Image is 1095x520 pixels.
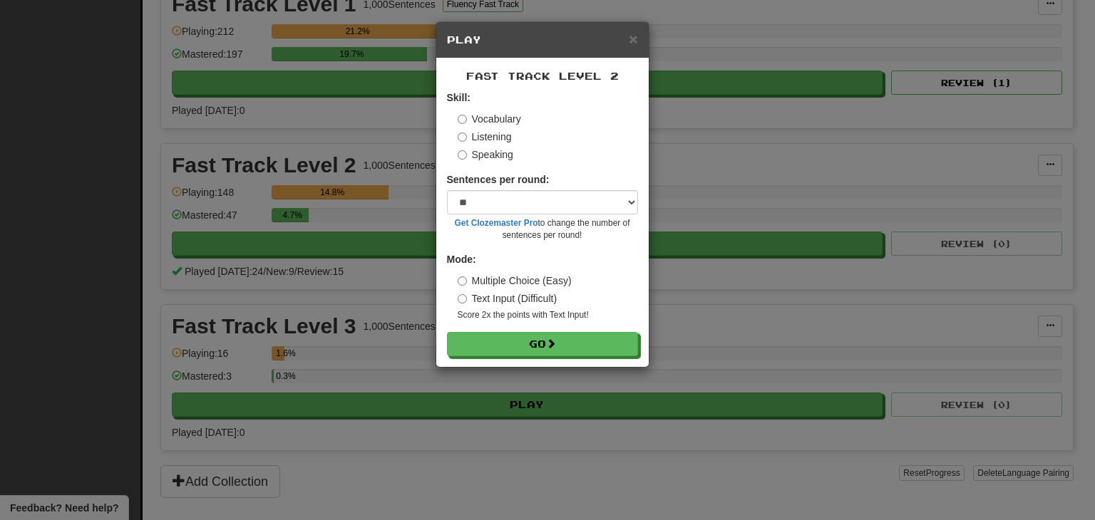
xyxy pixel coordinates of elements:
span: × [629,31,637,47]
span: Fast Track Level 2 [466,70,619,82]
small: Score 2x the points with Text Input ! [458,309,638,321]
input: Vocabulary [458,115,467,124]
label: Multiple Choice (Easy) [458,274,572,288]
strong: Mode: [447,254,476,265]
label: Vocabulary [458,112,521,126]
label: Speaking [458,147,513,162]
button: Go [447,332,638,356]
button: Close [629,31,637,46]
input: Multiple Choice (Easy) [458,276,467,286]
h5: Play [447,33,638,47]
label: Sentences per round: [447,172,550,187]
strong: Skill: [447,92,471,103]
label: Text Input (Difficult) [458,291,557,306]
a: Get Clozemaster Pro [455,218,538,228]
small: to change the number of sentences per round! [447,217,638,241]
input: Text Input (Difficult) [458,294,467,303]
input: Listening [458,132,467,142]
input: Speaking [458,150,467,160]
label: Listening [458,130,512,144]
